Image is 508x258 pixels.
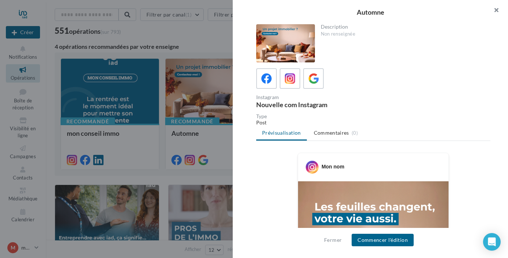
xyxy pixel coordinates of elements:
div: Type [256,114,490,119]
span: Commentaires [314,129,349,137]
div: Post [256,119,490,126]
span: (0) [352,130,358,136]
div: Mon nom [322,163,344,170]
div: Instagram [256,95,370,100]
div: Nouvelle com Instagram [256,101,370,108]
button: Fermer [321,236,345,244]
div: Open Intercom Messenger [483,233,501,251]
button: Commencer l'édition [352,234,414,246]
div: Description [321,24,485,29]
div: Automne [244,9,496,15]
div: Non renseignée [321,31,485,37]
